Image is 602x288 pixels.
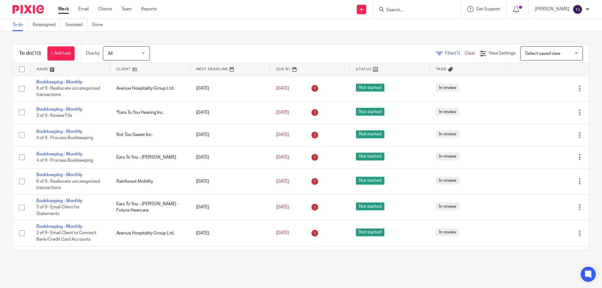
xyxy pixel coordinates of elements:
[110,124,190,146] td: Not Too Sweet Inc.
[190,101,270,123] td: [DATE]
[36,173,82,177] a: Bookkeeping - Monthly
[535,6,569,12] p: [PERSON_NAME]
[436,202,459,210] span: In review
[385,8,442,13] input: Search
[190,146,270,168] td: [DATE]
[92,19,108,31] a: Done
[36,199,82,203] a: Bookkeeping - Monthly
[108,51,113,56] span: All
[110,76,190,101] td: Avenue Hospitality Group Ltd.
[276,231,289,235] span: [DATE]
[190,169,270,194] td: [DATE]
[86,50,100,56] p: Due by
[110,220,190,246] td: Avenue Hospitality Group Ltd.
[110,246,190,272] td: *Ears To You Corporate Franchise
[455,51,460,55] span: (1)
[36,129,82,134] a: Bookkeeping - Monthly
[36,224,82,229] a: Bookkeeping - Monthly
[36,205,80,216] span: 3 of 9 · Email Client for Statements
[276,86,289,91] span: [DATE]
[36,86,100,97] span: 6 of 9 · Reallocate uncategorized transactions
[36,158,93,163] span: 4 of 9 · Process Bookkeeping
[110,194,190,220] td: Ears To You - [PERSON_NAME] - Future Hearcare
[121,6,132,12] a: Team
[573,4,583,14] img: svg%3E
[465,51,475,55] a: Clear
[476,7,500,11] span: Get Support
[33,19,61,31] a: Reassigned
[65,19,87,31] a: Snoozed
[436,228,459,236] span: In review
[190,220,270,246] td: [DATE]
[356,177,384,185] span: Not started
[58,6,69,12] a: Work
[525,51,560,56] span: Select saved view
[36,231,96,242] span: 2 of 9 · Email Client to Connect Bank/Credit Card Accounts
[36,136,93,140] span: 4 of 9 · Process Bookkeeping
[78,6,89,12] a: Email
[488,51,515,55] span: View Settings
[436,67,446,71] span: Tags
[32,51,41,56] span: (10)
[276,110,289,115] span: [DATE]
[190,194,270,220] td: [DATE]
[190,76,270,101] td: [DATE]
[36,113,72,118] span: 3 of 9 · Review File
[356,130,384,138] span: Not started
[436,153,459,160] span: In review
[47,46,75,60] a: + Add task
[436,130,459,138] span: In review
[436,177,459,185] span: In review
[436,84,459,92] span: In review
[110,146,190,168] td: Ears To You - [PERSON_NAME]
[356,202,384,210] span: Not started
[276,133,289,137] span: [DATE]
[110,169,190,194] td: Rainforest Mobility
[36,179,100,190] span: 6 of 9 · Reallocate uncategorized transactions
[13,5,44,13] img: Pixie
[276,179,289,184] span: [DATE]
[36,152,82,156] a: Bookkeeping - Monthly
[356,228,384,236] span: Not started
[141,6,157,12] a: Reports
[436,108,459,116] span: In review
[356,153,384,160] span: Not started
[36,107,82,112] a: Bookkeeping - Monthly
[276,155,289,160] span: [DATE]
[190,124,270,146] td: [DATE]
[445,51,465,55] span: Filter
[98,6,112,12] a: Clients
[356,84,384,92] span: Not started
[13,19,28,31] a: To do
[356,108,384,116] span: Not started
[276,205,289,209] span: [DATE]
[19,50,41,57] h1: To do
[110,101,190,123] td: *Ears To You Hearing Inc.
[190,246,270,272] td: [DATE]
[36,80,82,84] a: Bookkeeping - Monthly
